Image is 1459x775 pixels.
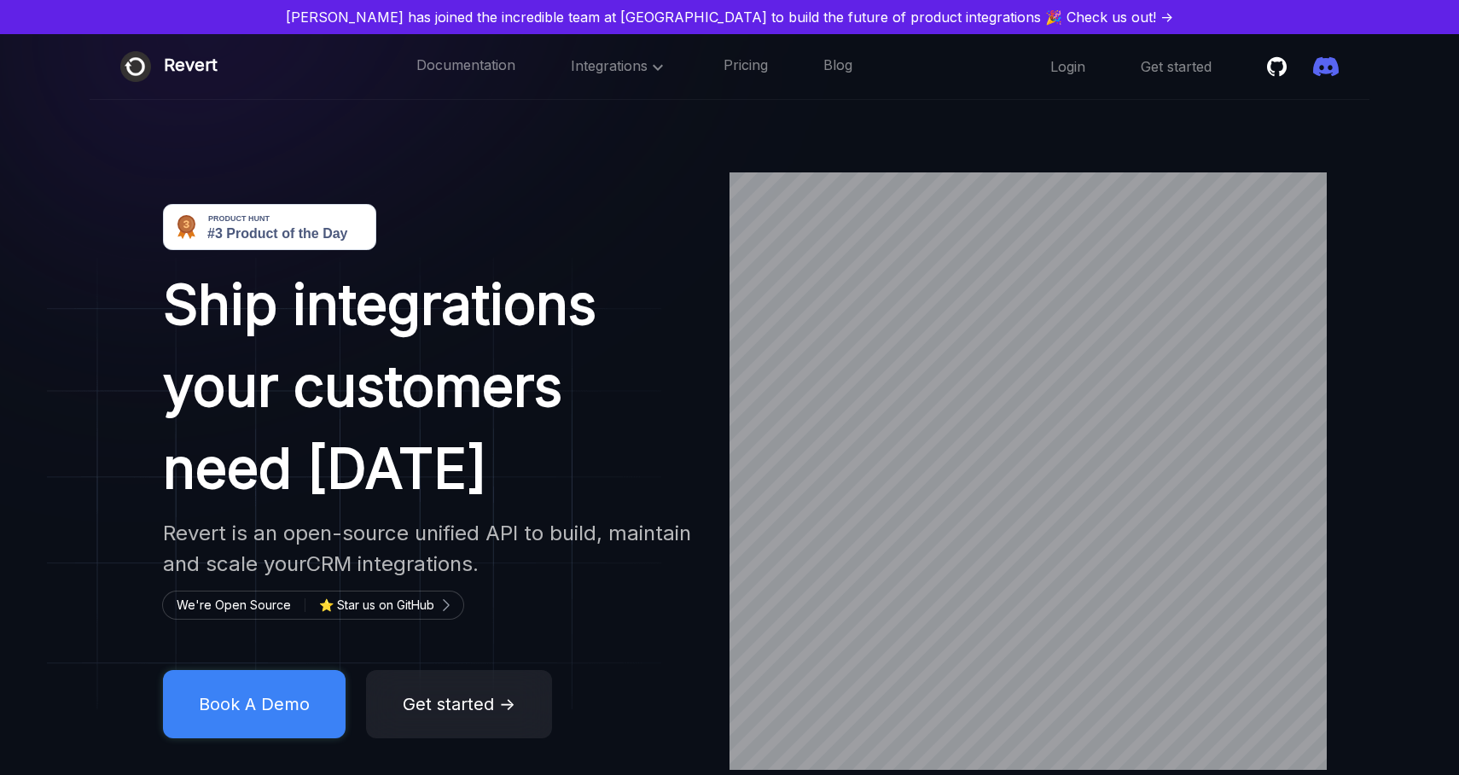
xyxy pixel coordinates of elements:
button: Book A Demo [163,670,346,738]
h2: Revert is an open-source unified API to build, maintain and scale your integrations. [163,518,699,580]
img: image [47,258,661,709]
span: CRM [306,551,352,576]
button: Get started → [366,670,552,738]
a: [PERSON_NAME] has joined the incredible team at [GEOGRAPHIC_DATA] to build the future of product ... [7,7,1452,27]
a: Login [1050,57,1085,76]
a: ⭐ Star us on GitHub [319,595,448,615]
img: Revert logo [120,51,151,82]
a: Blog [823,55,852,78]
a: Get started [1141,57,1212,76]
span: Integrations [571,57,668,74]
img: Revert - Open-source unified API to build product integrations | Product Hunt [163,204,376,250]
a: Documentation [416,55,515,78]
a: Star revertinc/revert on Github [1267,54,1293,79]
h1: Ship integrations your customers need [DATE] [163,264,699,510]
a: Pricing [724,55,768,78]
div: Revert [164,51,218,82]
